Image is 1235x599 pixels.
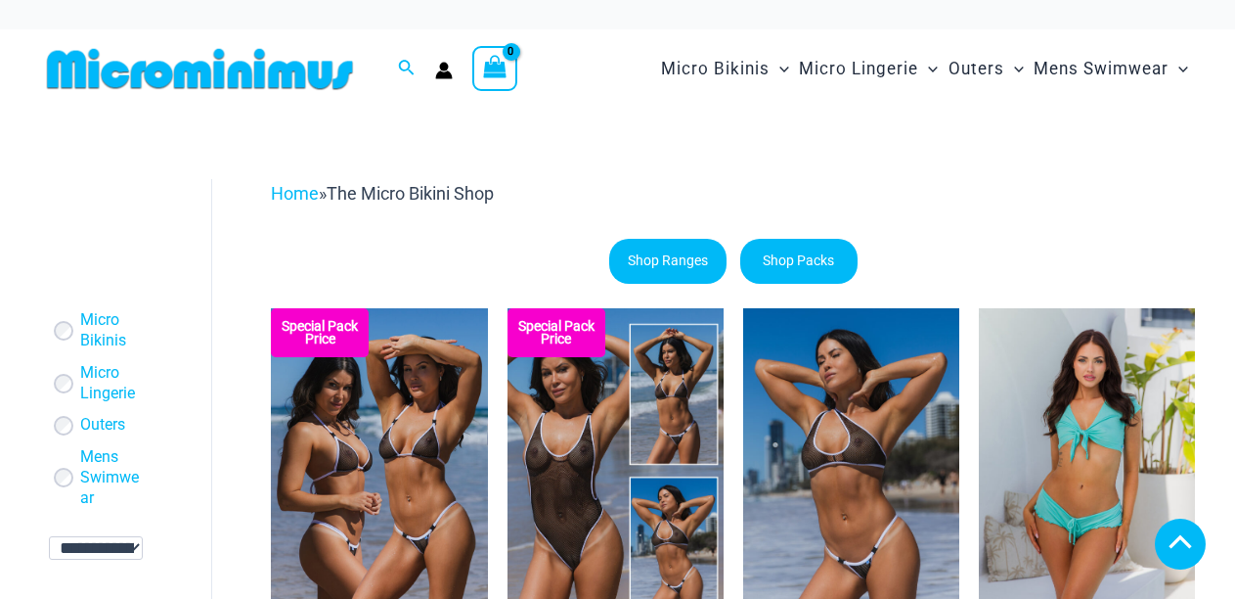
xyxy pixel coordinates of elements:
a: View Shopping Cart, empty [472,46,517,91]
span: » [271,183,494,204]
span: Menu Toggle [918,44,938,94]
a: Shop Packs [740,239,858,284]
a: Mens SwimwearMenu ToggleMenu Toggle [1029,39,1193,99]
a: Micro LingerieMenu ToggleMenu Toggle [794,39,943,99]
a: Outers [80,415,125,436]
span: Micro Bikinis [661,44,770,94]
a: Mens Swimwear [80,447,139,508]
span: The Micro Bikini Shop [327,183,494,204]
select: wpc-taxonomy-pa_fabric-type-745991 [49,536,143,560]
a: Home [271,183,319,204]
span: Mens Swimwear [1034,44,1169,94]
a: Micro Bikinis [80,310,139,351]
b: Special Pack Price [271,320,369,346]
a: OutersMenu ToggleMenu Toggle [944,39,1029,99]
nav: Site Navigation [653,36,1196,102]
a: Account icon link [435,62,453,79]
img: MM SHOP LOGO FLAT [39,47,361,91]
span: Menu Toggle [1004,44,1024,94]
span: Menu Toggle [1169,44,1188,94]
span: Menu Toggle [770,44,789,94]
b: Special Pack Price [507,320,605,346]
a: Shop Ranges [609,239,727,284]
span: Outers [948,44,1004,94]
span: Micro Lingerie [799,44,918,94]
a: Micro BikinisMenu ToggleMenu Toggle [656,39,794,99]
a: Micro Lingerie [80,363,139,404]
a: Search icon link [398,57,416,81]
